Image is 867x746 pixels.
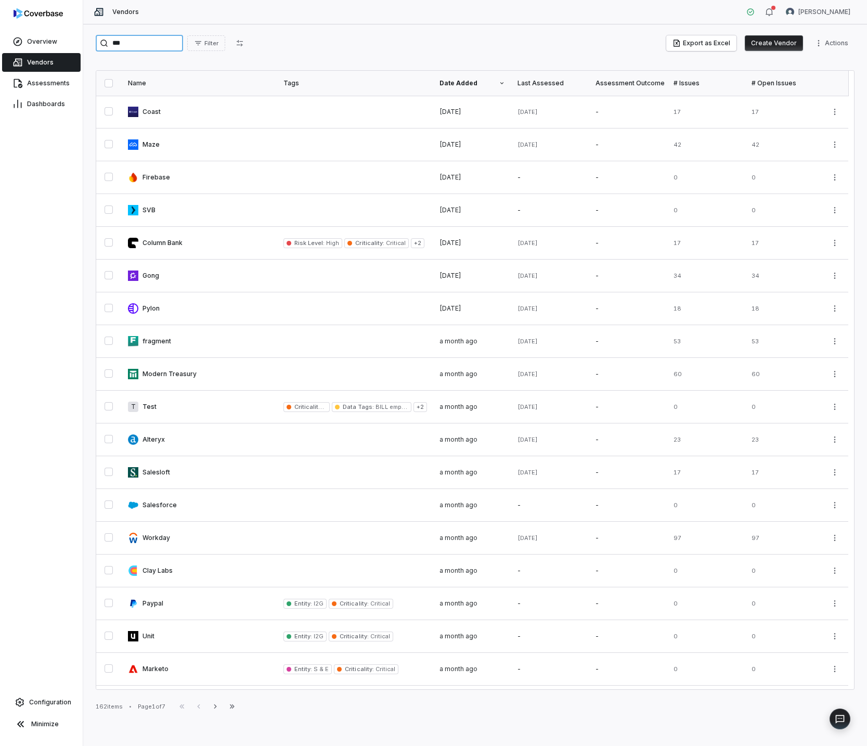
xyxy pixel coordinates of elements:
[589,128,667,161] td: -
[312,633,323,640] span: I2G
[325,239,339,247] span: High
[294,633,312,640] span: Entity :
[517,141,538,148] span: [DATE]
[439,304,461,312] span: [DATE]
[517,239,538,247] span: [DATE]
[826,432,843,447] button: More actions
[355,239,384,247] span: Criticality :
[517,79,583,87] div: Last Assessed
[96,703,123,711] div: 162 items
[589,227,667,260] td: -
[780,4,857,20] button: Daniel Aranibar avatar[PERSON_NAME]
[589,423,667,456] td: -
[826,137,843,152] button: More actions
[826,333,843,349] button: More actions
[517,403,538,410] span: [DATE]
[413,402,427,412] span: + 2
[439,435,477,443] span: a month ago
[27,58,54,67] span: Vendors
[294,665,312,673] span: Entity :
[439,79,505,87] div: Date Added
[511,620,589,653] td: -
[517,305,538,312] span: [DATE]
[2,95,81,113] a: Dashboards
[343,403,374,410] span: Data Tags :
[411,238,424,248] span: + 2
[312,600,323,607] span: I2G
[439,468,477,476] span: a month ago
[589,555,667,587] td: -
[14,8,63,19] img: logo-D7KZi-bG.svg
[589,522,667,555] td: -
[517,338,538,345] span: [DATE]
[374,403,644,410] span: BILL employee Sensitive Personal Identifiable Information or Personal Identifiable Information
[752,79,817,87] div: # Open Issues
[589,587,667,620] td: -
[826,301,843,316] button: More actions
[517,469,538,476] span: [DATE]
[517,436,538,443] span: [DATE]
[826,596,843,611] button: More actions
[27,100,65,108] span: Dashboards
[294,239,325,247] span: Risk Level :
[589,325,667,358] td: -
[138,703,165,711] div: Page 1 of 7
[826,563,843,578] button: More actions
[589,194,667,227] td: -
[589,292,667,325] td: -
[439,239,461,247] span: [DATE]
[128,79,271,87] div: Name
[589,686,667,718] td: -
[589,260,667,292] td: -
[294,403,324,410] span: Criticality :
[439,599,477,607] span: a month ago
[2,53,81,72] a: Vendors
[589,653,667,686] td: -
[27,37,57,46] span: Overview
[589,456,667,489] td: -
[439,403,477,410] span: a month ago
[31,720,59,728] span: Minimize
[511,653,589,686] td: -
[589,96,667,128] td: -
[517,370,538,378] span: [DATE]
[384,239,406,247] span: Critical
[826,399,843,415] button: More actions
[674,79,739,87] div: # Issues
[517,272,538,279] span: [DATE]
[511,587,589,620] td: -
[786,8,794,16] img: Daniel Aranibar avatar
[666,35,736,51] button: Export as Excel
[826,661,843,677] button: More actions
[439,370,477,378] span: a month ago
[826,235,843,251] button: More actions
[826,628,843,644] button: More actions
[811,35,855,51] button: More actions
[439,632,477,640] span: a month ago
[2,74,81,93] a: Assessments
[826,268,843,284] button: More actions
[511,194,589,227] td: -
[439,108,461,115] span: [DATE]
[589,489,667,522] td: -
[511,161,589,194] td: -
[27,79,70,87] span: Assessments
[511,686,589,718] td: -
[589,358,667,391] td: -
[129,703,132,710] div: •
[826,530,843,546] button: More actions
[589,620,667,653] td: -
[187,35,225,51] button: Filter
[596,79,661,87] div: Assessment Outcome
[439,206,461,214] span: [DATE]
[826,104,843,120] button: More actions
[439,665,477,673] span: a month ago
[589,391,667,423] td: -
[369,600,390,607] span: Critical
[826,497,843,513] button: More actions
[439,173,461,181] span: [DATE]
[4,714,79,735] button: Minimize
[439,272,461,279] span: [DATE]
[4,693,79,712] a: Configuration
[283,79,427,87] div: Tags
